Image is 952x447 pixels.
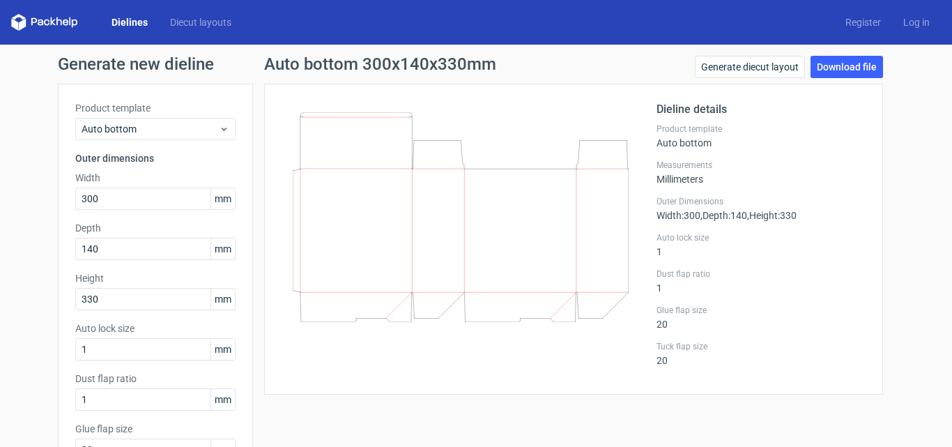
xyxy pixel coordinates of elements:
span: mm [210,188,235,209]
label: Auto lock size [75,321,236,335]
a: Diecut layouts [159,15,243,29]
a: Download file [811,56,883,78]
label: Dust flap ratio [657,268,866,280]
label: Product template [657,123,866,135]
span: Auto bottom [82,122,219,136]
label: Width [75,171,236,185]
label: Auto lock size [657,232,866,243]
label: Tuck flap size [657,341,866,352]
h2: Dieline details [657,101,866,118]
span: Width : 300 [657,210,700,221]
div: Millimeters [657,160,866,185]
label: Product template [75,101,236,115]
label: Depth [75,221,236,235]
label: Glue flap size [657,305,866,316]
div: 20 [657,341,866,366]
a: Generate diecut layout [695,56,805,78]
div: 1 [657,268,866,294]
label: Outer Dimensions [657,196,866,207]
span: mm [210,289,235,310]
span: , Depth : 140 [700,210,747,221]
span: mm [210,238,235,259]
a: Dielines [100,15,159,29]
a: Log in [892,15,941,29]
label: Height [75,271,236,285]
h3: Outer dimensions [75,151,236,165]
div: 1 [657,232,866,257]
h1: Generate new dieline [58,56,894,73]
label: Measurements [657,160,866,171]
span: , Height : 330 [747,210,797,221]
div: Auto bottom [657,123,866,149]
span: mm [210,339,235,360]
div: 20 [657,305,866,330]
h1: Auto bottom 300x140x330mm [264,56,496,73]
label: Glue flap size [75,422,236,436]
span: mm [210,389,235,410]
a: Register [834,15,892,29]
label: Dust flap ratio [75,372,236,386]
